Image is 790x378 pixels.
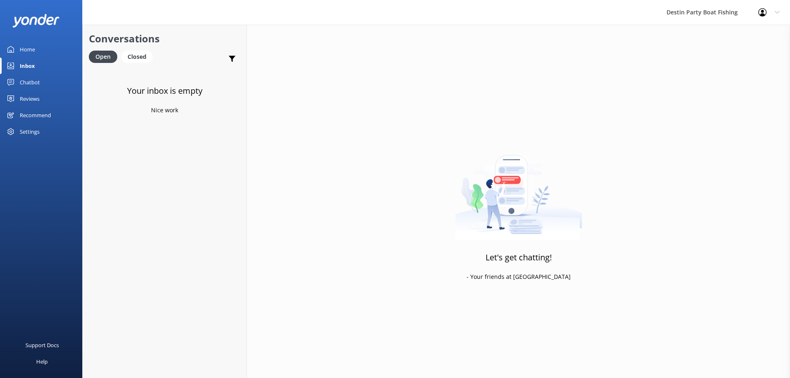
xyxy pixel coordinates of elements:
[89,31,240,46] h2: Conversations
[467,272,571,281] p: - Your friends at [GEOGRAPHIC_DATA]
[26,337,59,353] div: Support Docs
[89,52,121,61] a: Open
[20,58,35,74] div: Inbox
[121,52,157,61] a: Closed
[127,84,202,97] h3: Your inbox is empty
[20,41,35,58] div: Home
[12,14,60,28] img: yonder-white-logo.png
[36,353,48,370] div: Help
[151,106,178,115] p: Nice work
[89,51,117,63] div: Open
[121,51,153,63] div: Closed
[20,74,40,90] div: Chatbot
[455,138,582,241] img: artwork of a man stealing a conversation from at giant smartphone
[20,107,51,123] div: Recommend
[20,90,39,107] div: Reviews
[20,123,39,140] div: Settings
[486,251,552,264] h3: Let's get chatting!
